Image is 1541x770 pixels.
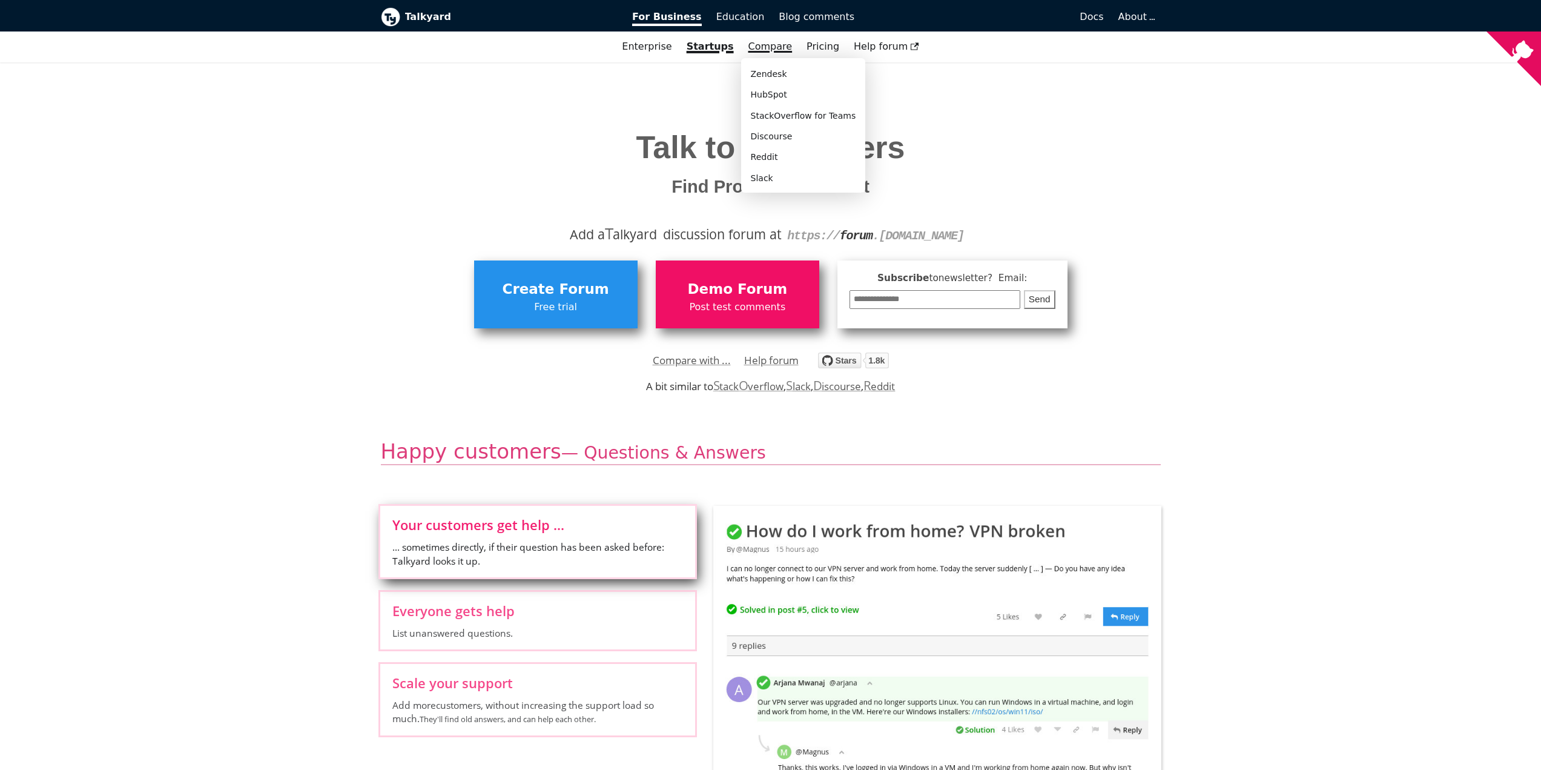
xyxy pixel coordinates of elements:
span: Education [716,11,765,22]
span: Blog comments [779,11,854,22]
span: Find Product-Market Fit [672,174,869,199]
span: R [863,377,871,394]
small: They'll find old answers, and can help each other. [420,714,596,725]
a: Create ForumFree trial [474,261,638,328]
span: Add more customers , without increasing the support load so much. [392,699,683,726]
a: Reddit [746,148,861,167]
a: Slack [746,169,861,188]
a: Help forum [744,351,799,370]
span: List unanswered questions. [392,626,683,640]
a: Reddit [863,379,895,393]
img: talkyard.svg [818,353,889,368]
span: Everyone gets help [392,604,683,617]
a: Blog comments [771,7,862,27]
span: Talk to your users [636,130,905,165]
a: Startups [679,36,741,57]
button: Send [1024,290,1055,309]
a: Compare [748,41,793,52]
span: Docs [1080,11,1103,22]
a: Enterprise [615,36,679,57]
div: Add a alkyard discussion forum at [390,224,1152,245]
a: Star debiki/talkyard on GitHub [818,354,889,372]
span: S [786,377,793,394]
span: Your customers get help ... [392,518,683,531]
img: Talkyard logo [381,7,400,27]
a: Compare with ... [653,351,731,370]
a: HubSpot [746,85,861,104]
a: StackOverflow for Teams [746,107,861,125]
code: https:// .[DOMAIN_NAME] [787,229,964,243]
span: T [605,222,613,244]
span: ... sometimes directly, if their question has been asked before: Talkyard looks it up. [392,540,683,568]
span: Demo Forum [662,278,813,301]
span: Help forum [854,41,919,52]
a: Pricing [799,36,846,57]
span: Create Forum [480,278,632,301]
a: Talkyard logoTalkyard [381,7,616,27]
span: O [739,377,748,394]
span: S [713,377,720,394]
strong: forum [840,229,873,243]
a: Zendesk [746,65,861,84]
a: Education [709,7,772,27]
span: Post test comments [662,299,813,315]
a: Help forum [846,36,926,57]
a: Docs [862,7,1111,27]
span: For Business [632,11,702,26]
h2: Happy customers [381,439,1161,466]
a: StackOverflow [713,379,784,393]
a: About [1118,11,1153,22]
b: Talkyard [405,9,616,25]
span: Scale your support [392,676,683,689]
a: For Business [625,7,709,27]
a: Discourse [746,127,861,146]
span: to newsletter ? Email: [929,273,1027,284]
small: — Questions & Answers [561,443,766,463]
a: Demo ForumPost test comments [656,261,819,328]
a: Slack [786,379,810,393]
span: Subscribe [850,271,1055,286]
span: Free trial [480,299,632,315]
span: D [813,377,822,394]
a: Discourse [813,379,861,393]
